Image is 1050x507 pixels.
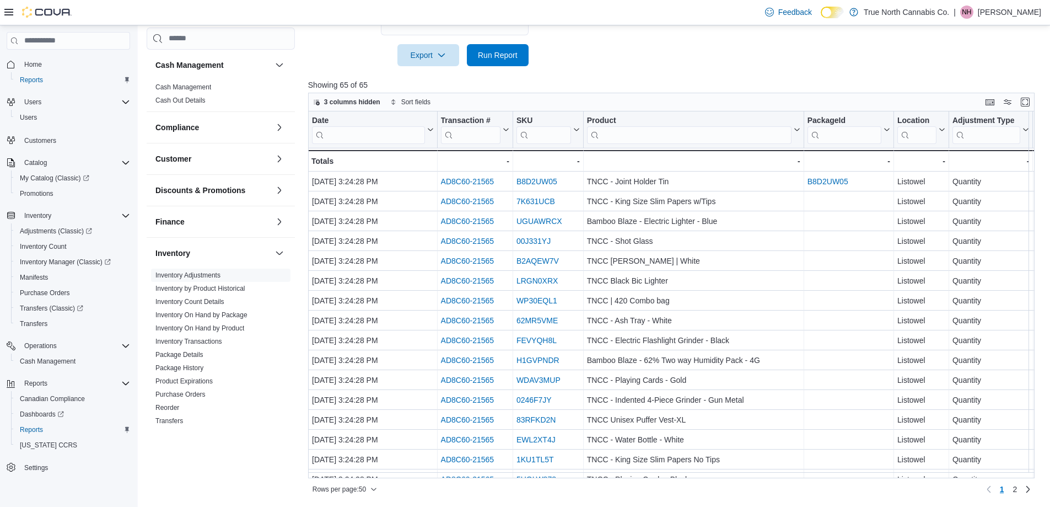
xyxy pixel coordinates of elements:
[440,237,494,246] a: AD8C60-21565
[15,439,82,452] a: [US_STATE] CCRS
[155,377,213,385] a: Product Expirations
[15,240,130,253] span: Inventory Count
[15,73,47,87] a: Reports
[401,98,430,106] span: Sort fields
[11,239,134,254] button: Inventory Count
[978,6,1041,19] p: [PERSON_NAME]
[821,7,844,18] input: Dark Mode
[15,225,96,238] a: Adjustments (Classic)
[587,393,800,407] div: TNCC - Indented 4-Piece Grinder - Gun Metal
[15,392,89,405] a: Canadian Compliance
[155,83,211,91] a: Cash Management
[982,481,1035,498] nav: Pagination for preceding grid
[312,195,434,208] div: [DATE] 3:24:28 PM
[587,116,800,144] button: Product
[897,154,945,168] div: -
[15,408,68,421] a: Dashboards
[155,185,271,196] button: Discounts & Promotions
[312,116,434,144] button: Date
[587,116,791,144] div: Product
[20,58,46,71] a: Home
[155,364,203,372] span: Package History
[952,234,1030,248] div: Quantity
[1001,95,1014,109] button: Display options
[11,254,134,270] a: Inventory Manager (Classic)
[20,410,64,419] span: Dashboards
[1000,484,1004,495] span: 1
[952,116,1021,126] div: Adjustment Type
[807,177,848,186] a: B8D2UW05
[440,116,500,144] div: Transaction Url
[311,154,434,168] div: Totals
[20,304,83,313] span: Transfers (Classic)
[15,255,115,269] a: Inventory Manager (Classic)
[440,356,494,365] a: AD8C60-21565
[995,481,1022,498] ul: Pagination for preceding grid
[15,423,130,436] span: Reports
[897,334,945,347] div: Listowel
[22,7,72,18] img: Cova
[11,270,134,285] button: Manifests
[897,234,945,248] div: Listowel
[897,215,945,228] div: Listowel
[155,248,271,259] button: Inventory
[587,354,800,367] div: Bamboo Blaze - 62% Two way Humidity Pack - 4G
[897,373,945,387] div: Listowel
[15,302,130,315] span: Transfers (Classic)
[312,433,434,446] div: [DATE] 3:24:28 PM
[155,337,222,346] span: Inventory Transactions
[20,113,37,122] span: Users
[155,298,224,306] a: Inventory Count Details
[155,122,199,133] h3: Compliance
[952,393,1030,407] div: Quantity
[20,57,130,71] span: Home
[313,485,366,494] span: Rows per page : 50
[897,175,945,188] div: Listowel
[440,455,494,464] a: AD8C60-21565
[24,60,42,69] span: Home
[440,435,494,444] a: AD8C60-21565
[897,473,945,486] div: Listowel
[962,6,971,19] span: NH
[2,376,134,391] button: Reports
[24,136,56,145] span: Customers
[324,98,380,106] span: 3 columns hidden
[587,314,800,327] div: TNCC - Ash Tray - White
[20,227,92,236] span: Adjustments (Classic)
[516,475,556,484] a: 5UGLW878
[516,237,551,246] a: 00J331YJ
[11,422,134,437] button: Reports
[952,473,1030,486] div: Quantity
[897,254,945,268] div: Listowel
[1021,483,1035,496] a: Next page
[440,154,509,168] div: -
[15,286,74,300] a: Purchase Orders
[312,175,434,188] div: [DATE] 3:24:28 PM
[15,271,130,284] span: Manifests
[312,116,425,144] div: Date
[155,271,220,280] span: Inventory Adjustments
[312,373,434,387] div: [DATE] 3:24:28 PM
[308,483,381,496] button: Rows per page:50
[897,116,945,144] button: Location
[11,407,134,422] a: Dashboards
[11,301,134,316] a: Transfers (Classic)
[467,44,529,66] button: Run Report
[440,257,494,265] a: AD8C60-21565
[7,52,130,503] nav: Complex example
[516,154,580,168] div: -
[20,339,61,353] button: Operations
[897,433,945,446] div: Listowel
[11,285,134,301] button: Purchase Orders
[952,294,1030,307] div: Quantity
[155,60,271,71] button: Cash Management
[308,79,1042,90] p: Showing 65 of 65
[478,50,518,61] span: Run Report
[807,116,890,144] button: PackageId
[952,413,1030,426] div: Quantity
[15,240,71,253] a: Inventory Count
[155,417,183,425] span: Transfers
[2,155,134,170] button: Catalog
[20,209,130,222] span: Inventory
[273,58,286,72] button: Cash Management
